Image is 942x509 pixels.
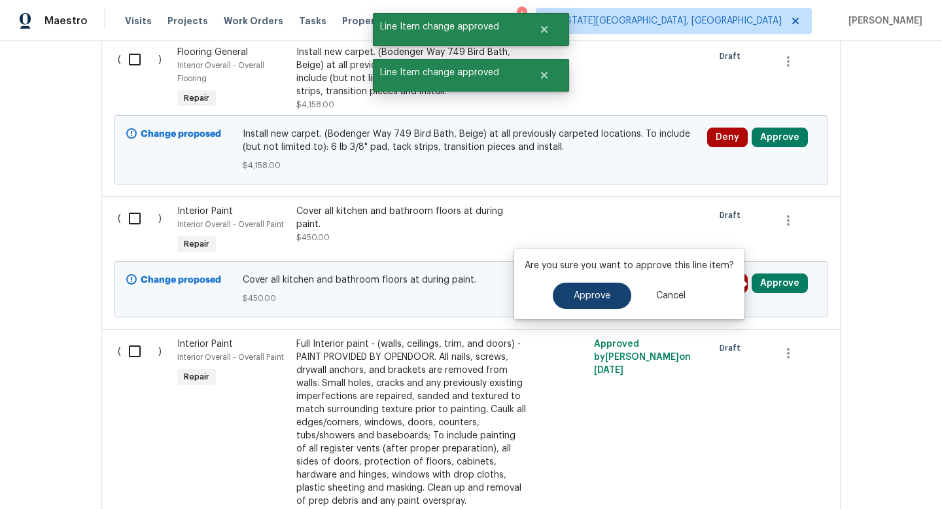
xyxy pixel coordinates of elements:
[243,292,700,305] span: $450.00
[177,207,233,216] span: Interior Paint
[594,340,691,375] span: Approved by [PERSON_NAME] on
[523,62,566,88] button: Close
[114,201,173,261] div: ( )
[574,291,610,301] span: Approve
[517,8,526,21] div: 4
[525,259,734,272] p: Are you sure you want to approve this line item?
[177,220,284,228] span: Interior Overall - Overall Paint
[635,283,706,309] button: Cancel
[243,128,700,154] span: Install new carpet. (Bodenger Way 749 Bird Bath, Beige) at all previously carpeted locations. To ...
[523,16,566,43] button: Close
[243,273,700,287] span: Cover all kitchen and bathroom floors at during paint.
[547,14,782,27] span: [US_STATE][GEOGRAPHIC_DATA], [GEOGRAPHIC_DATA]
[656,291,686,301] span: Cancel
[224,14,283,27] span: Work Orders
[296,101,334,109] span: $4,158.00
[707,128,748,147] button: Deny
[125,14,152,27] span: Visits
[373,59,523,86] span: Line Item change approved
[167,14,208,27] span: Projects
[720,50,746,63] span: Draft
[114,42,173,115] div: ( )
[299,16,326,26] span: Tasks
[141,130,221,139] b: Change proposed
[141,275,221,285] b: Change proposed
[177,353,284,361] span: Interior Overall - Overall Paint
[342,14,393,27] span: Properties
[179,237,215,251] span: Repair
[296,46,527,98] div: Install new carpet. (Bodenger Way 749 Bird Bath, Beige) at all previously carpeted locations. To ...
[752,128,808,147] button: Approve
[296,205,527,231] div: Cover all kitchen and bathroom floors at during paint.
[296,234,330,241] span: $450.00
[177,340,233,349] span: Interior Paint
[179,370,215,383] span: Repair
[752,273,808,293] button: Approve
[177,48,248,57] span: Flooring General
[553,283,631,309] button: Approve
[373,13,523,41] span: Line Item change approved
[720,342,746,355] span: Draft
[177,61,264,82] span: Interior Overall - Overall Flooring
[296,338,527,508] div: Full Interior paint - (walls, ceilings, trim, and doors) - PAINT PROVIDED BY OPENDOOR. All nails,...
[44,14,88,27] span: Maestro
[179,92,215,105] span: Repair
[843,14,922,27] span: [PERSON_NAME]
[720,209,746,222] span: Draft
[594,366,623,375] span: [DATE]
[243,159,700,172] span: $4,158.00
